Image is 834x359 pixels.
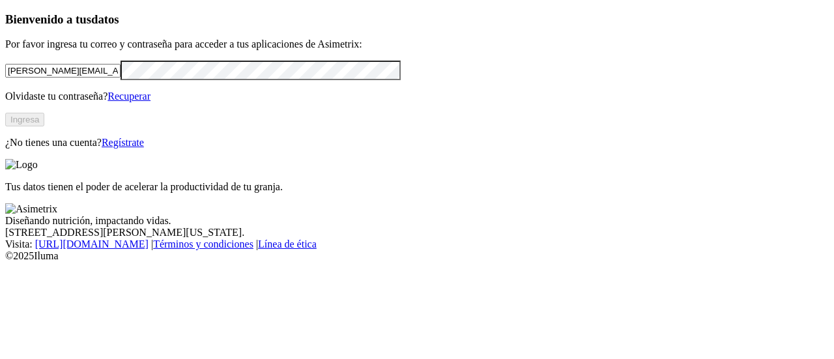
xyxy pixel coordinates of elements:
input: Tu correo [5,64,121,78]
p: ¿No tienes una cuenta? [5,137,829,149]
a: Recuperar [108,91,151,102]
span: datos [91,12,119,26]
a: Términos y condiciones [153,238,253,250]
div: [STREET_ADDRESS][PERSON_NAME][US_STATE]. [5,227,829,238]
img: Logo [5,159,38,171]
p: Tus datos tienen el poder de acelerar la productividad de tu granja. [5,181,829,193]
p: Por favor ingresa tu correo y contraseña para acceder a tus aplicaciones de Asimetrix: [5,38,829,50]
div: Visita : | | [5,238,829,250]
button: Ingresa [5,113,44,126]
a: Regístrate [102,137,144,148]
a: Línea de ética [258,238,317,250]
p: Olvidaste tu contraseña? [5,91,829,102]
div: © 2025 Iluma [5,250,829,262]
img: Asimetrix [5,203,57,215]
div: Diseñando nutrición, impactando vidas. [5,215,829,227]
h3: Bienvenido a tus [5,12,829,27]
a: [URL][DOMAIN_NAME] [35,238,149,250]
